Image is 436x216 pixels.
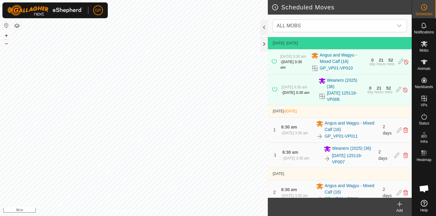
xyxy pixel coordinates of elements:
img: To [316,133,323,140]
span: 6:30 am [282,150,298,155]
div: Open chat [415,180,433,198]
a: GP_VP01-VP010 [320,65,353,71]
span: [DATE] 3:30 am [284,156,309,160]
span: Schedules [415,12,432,16]
span: GP [95,7,101,14]
a: [DATE] 125118-VP007 [332,153,375,165]
span: [DATE] 9:30 am [281,85,307,89]
span: [DATE] [273,172,284,176]
div: 52 [386,86,391,90]
span: 2 days [378,149,387,161]
span: Angus and Wagyu - Mixed Calf (16) [325,120,379,133]
span: - [284,109,297,113]
span: [DATE] [285,109,297,113]
span: [DATE] 3:30 am [282,131,308,135]
span: Animals [417,67,431,70]
span: VPs [421,103,427,107]
span: 2 days [383,187,392,198]
button: Map Layers [13,22,21,29]
div: mins [385,90,392,94]
span: [DATE] [273,41,284,45]
span: Mobs [420,49,428,52]
span: [DATE] 3:30 am [282,194,308,198]
img: Turn off schedule move [402,87,408,93]
div: day [370,62,375,66]
a: GP_VP01-VP012 [325,196,358,202]
button: Reset Map [3,22,10,29]
span: 1 [274,153,276,157]
div: mins [387,62,394,66]
h2: Scheduled Moves [271,4,412,11]
span: [DATE] 3:30 am [280,54,306,59]
span: Status [419,122,429,125]
div: hours [374,90,383,94]
span: Help [420,208,428,212]
span: Weaners (2025) (36) [332,145,371,153]
span: Neckbands [415,85,433,89]
button: – [3,40,10,47]
span: Weaners (2025) (36) [327,77,364,90]
span: 6:30 am [281,187,297,192]
div: - [281,90,309,95]
button: + [3,32,10,39]
a: Help [412,197,436,214]
a: GP_VP01-VP011 [325,133,358,139]
span: Angus and Wagyu - Mixed Calf (16) [325,183,379,195]
span: ALL MOBS [277,23,301,28]
div: - [282,156,309,161]
div: 0 [369,86,372,90]
div: dropdown trigger [393,20,405,32]
div: day [367,90,373,94]
div: hours [376,62,386,66]
span: [DATE] 3:30 am [283,91,309,95]
div: 21 [379,58,384,62]
a: Contact Us [140,208,158,214]
span: ALL MOBS [274,20,393,32]
img: To [316,195,323,203]
span: Heatmap [417,158,431,162]
a: Privacy Policy [110,208,133,214]
img: To [324,155,331,163]
div: 21 [376,86,381,90]
div: - [280,59,308,70]
span: 2 days [383,124,392,135]
span: - [DATE] [284,41,298,45]
a: [DATE] 125118-VP006 [327,90,364,103]
div: Add [387,208,412,213]
span: 2 [273,190,276,195]
span: Angus and Wagyu - Mixed Calf (16) [320,52,366,65]
img: Gallagher Logo [7,5,83,16]
div: - [281,130,308,136]
div: - [281,193,308,198]
span: 1 [273,127,276,132]
img: Turn off schedule move [403,59,409,65]
span: 6:30 am [281,125,297,129]
span: Notifications [414,30,434,34]
span: [DATE] 3:30 am [280,60,302,70]
div: 0 [371,58,374,62]
span: Infra [420,140,427,143]
span: [DATE] [273,109,284,113]
div: 52 [388,58,393,62]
